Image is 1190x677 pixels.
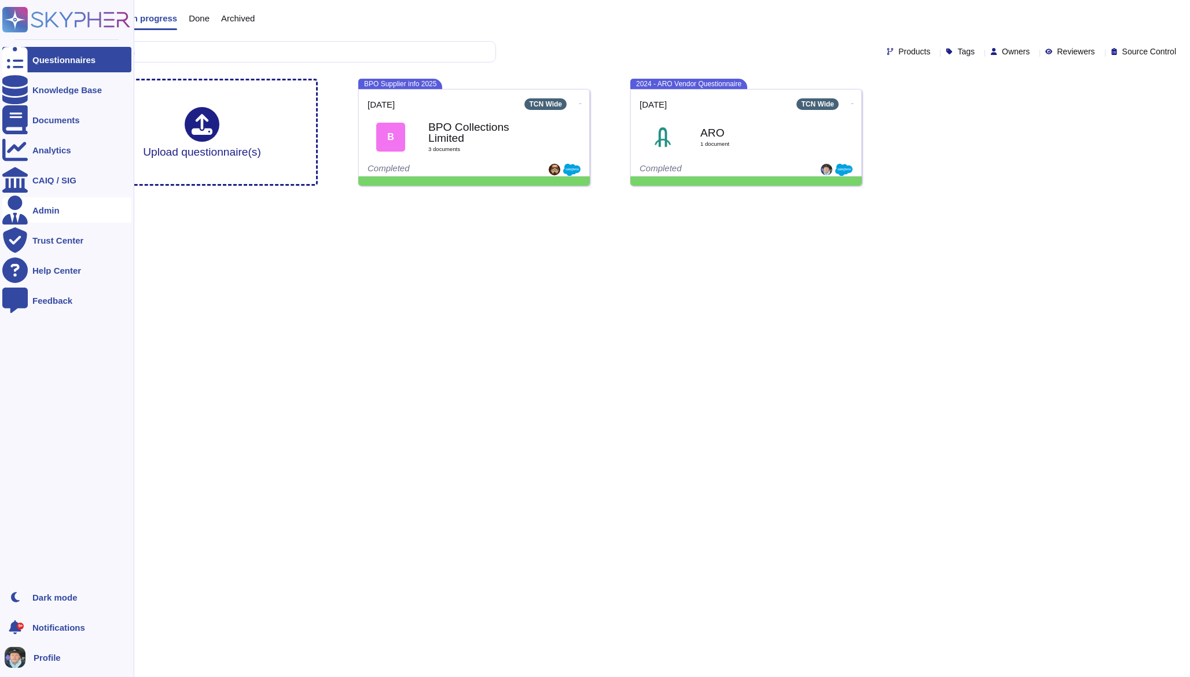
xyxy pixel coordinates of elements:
[796,98,839,110] div: TCN Wide
[358,79,442,89] span: BPO Supplier info 2025
[700,127,816,138] b: ARO
[2,107,131,133] a: Documents
[32,296,72,305] div: Feedback
[368,100,395,109] span: [DATE]
[221,14,255,23] span: Archived
[549,164,560,175] img: user
[5,647,25,668] img: user
[835,164,853,176] img: Created from Salesforce
[640,163,682,173] span: Completed
[2,167,131,193] a: CAIQ / SIG
[898,47,930,56] span: Products
[130,14,177,23] span: In progress
[32,623,85,632] span: Notifications
[32,236,83,245] div: Trust Center
[32,56,96,64] div: Questionnaires
[640,100,667,109] span: [DATE]
[2,197,131,223] a: Admin
[2,645,34,670] button: user
[563,164,581,176] img: Created from Salesforce
[189,14,210,23] span: Done
[821,164,832,175] img: user
[368,163,410,173] span: Completed
[428,122,544,144] b: BPO Collections Limited
[524,98,567,110] div: TCN Wide
[2,47,131,72] a: Questionnaires
[143,107,261,157] div: Upload questionnaire(s)
[2,77,131,102] a: Knowledge Base
[46,42,495,62] input: Search by keywords
[630,79,747,89] span: 2024 - ARO Vendor Questionnaire
[428,146,544,152] span: 3 document s
[2,288,131,313] a: Feedback
[32,116,80,124] div: Documents
[32,593,78,602] div: Dark mode
[32,176,76,185] div: CAIQ / SIG
[32,266,81,275] div: Help Center
[17,623,24,630] div: 9+
[32,206,60,215] div: Admin
[2,137,131,163] a: Analytics
[2,227,131,253] a: Trust Center
[376,123,405,152] div: B
[32,146,71,154] div: Analytics
[1122,47,1176,56] span: Source Control
[1002,47,1030,56] span: Owners
[957,47,975,56] span: Tags
[34,653,61,662] span: Profile
[1057,47,1094,56] span: Reviewers
[648,123,677,152] img: Logo
[2,257,131,283] a: Help Center
[32,86,102,94] div: Knowledge Base
[700,141,816,147] span: 1 document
